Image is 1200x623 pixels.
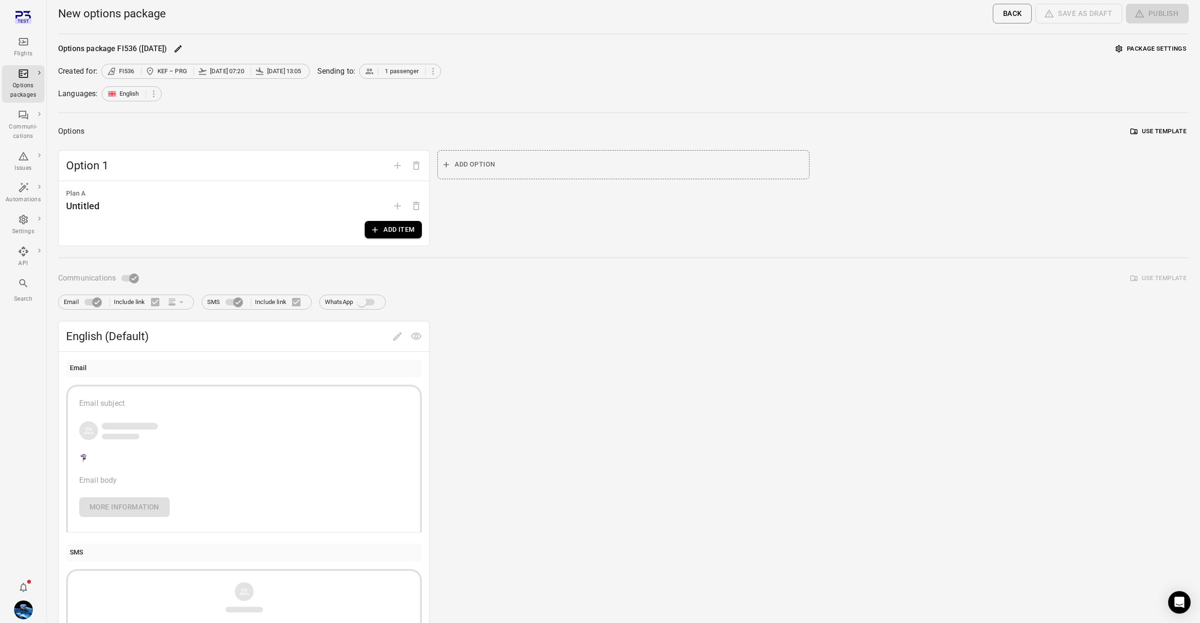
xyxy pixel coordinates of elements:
[325,293,380,311] label: WhatsApp
[407,331,426,340] span: Preview
[6,122,41,141] div: Communi-cations
[6,227,41,236] div: Settings
[120,89,139,99] span: English
[14,600,33,619] img: shutterstock-1708408498.jpg
[6,81,41,100] div: Options packages
[385,67,419,76] span: 1 passenger
[267,67,301,76] span: [DATE] 13:05
[365,221,422,238] button: Add item
[2,211,45,239] a: Settings
[58,272,116,285] span: Communications
[993,4,1032,23] button: Back
[114,292,165,312] label: Include link
[6,164,41,173] div: Issues
[2,65,45,103] a: Options packages
[157,67,187,76] span: KEF – PRG
[210,67,244,76] span: [DATE] 07:20
[388,201,407,210] span: Add plan
[2,33,45,61] a: Flights
[66,189,422,199] div: Plan A
[388,160,407,169] span: Add option
[207,293,247,311] label: SMS
[171,42,185,56] button: Edit
[359,64,441,79] div: 1 passenger
[102,86,162,101] div: English
[10,597,37,623] button: Daníel Benediktsson
[66,329,388,344] span: English (Default)
[6,259,41,268] div: API
[2,243,45,271] a: API
[58,43,167,54] div: Options package FI536 ([DATE])
[2,106,45,144] a: Communi-cations
[1168,591,1191,614] div: Open Intercom Messenger
[119,67,135,76] span: FI536
[6,295,41,304] div: Search
[66,198,99,213] div: Untitled
[6,195,41,205] div: Automations
[14,578,33,597] button: Notifications
[58,66,97,77] div: Created for:
[2,148,45,176] a: Issues
[2,179,45,207] a: Automations
[58,125,84,138] div: Options
[407,201,426,210] span: Options need to have at least one plan
[1128,124,1189,139] button: Use template
[1113,42,1189,56] button: Package settings
[407,160,426,169] span: Delete option
[64,293,106,311] label: Email
[58,88,98,99] div: Languages:
[58,6,166,21] h1: New options package
[388,331,407,340] span: Edit
[70,363,87,373] div: Email
[2,275,45,306] button: Search
[66,158,388,173] span: Option 1
[255,292,306,312] label: Include link
[6,49,41,59] div: Flights
[317,66,356,77] div: Sending to:
[70,547,83,558] div: SMS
